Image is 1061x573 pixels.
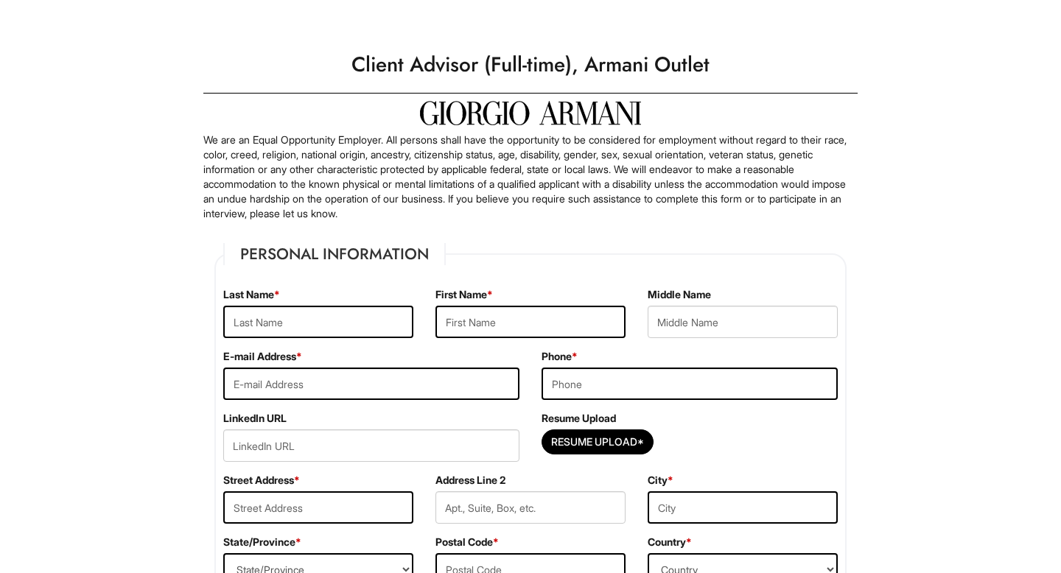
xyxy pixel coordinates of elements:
legend: Personal Information [223,243,446,265]
input: E-mail Address [223,368,519,400]
label: Last Name [223,287,280,302]
p: We are an Equal Opportunity Employer. All persons shall have the opportunity to be considered for... [203,133,858,221]
label: E-mail Address [223,349,302,364]
label: Postal Code [435,535,499,549]
input: Apt., Suite, Box, etc. [435,491,626,524]
label: LinkedIn URL [223,411,287,426]
input: First Name [435,306,626,338]
input: City [648,491,838,524]
button: Resume Upload*Resume Upload* [542,429,654,454]
label: Phone [542,349,578,364]
label: Street Address [223,473,300,488]
label: Middle Name [648,287,711,302]
input: Middle Name [648,306,838,338]
input: Street Address [223,491,413,524]
input: Phone [542,368,838,400]
label: City [648,473,673,488]
label: Country [648,535,692,549]
label: Address Line 2 [435,473,505,488]
input: Last Name [223,306,413,338]
h1: Client Advisor (Full-time), Armani Outlet [196,44,865,85]
input: LinkedIn URL [223,429,519,462]
label: Resume Upload [542,411,616,426]
label: First Name [435,287,493,302]
label: State/Province [223,535,301,549]
img: Giorgio Armani [420,101,641,125]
